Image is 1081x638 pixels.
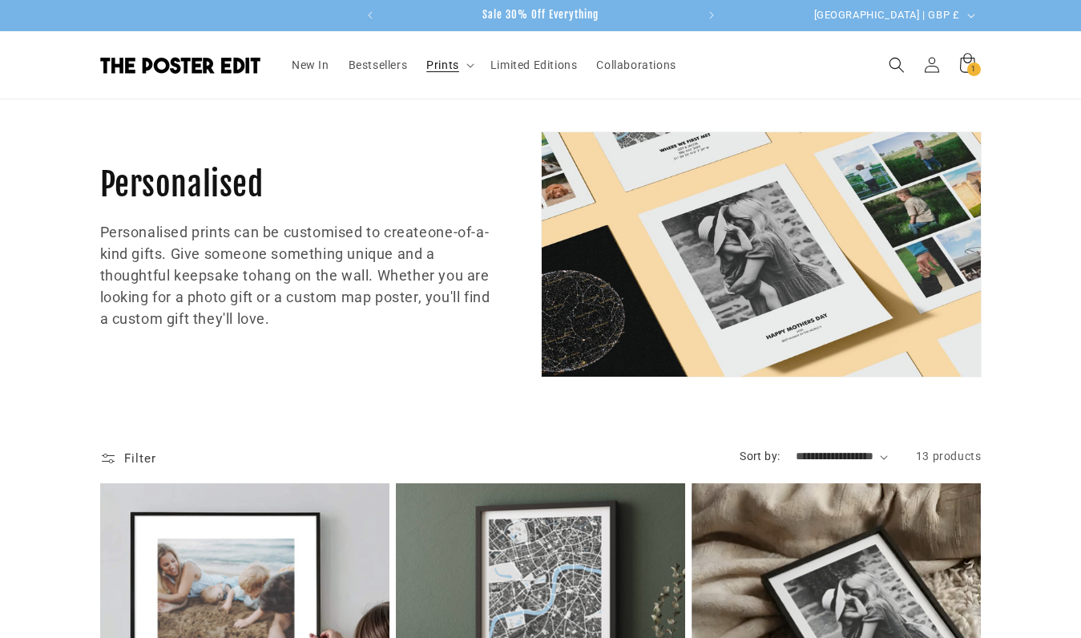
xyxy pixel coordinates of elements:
[542,132,981,377] img: Personalised
[100,224,490,327] span: one-of-a-kind gifts. Give someone something unique and a thoughtful keepsake to hang on the wall....
[349,58,408,72] span: Bestsellers
[971,63,976,76] span: 1
[426,58,459,72] span: Prints
[417,48,481,82] summary: Prints
[339,48,417,82] a: Bestsellers
[587,48,685,82] a: Collaborations
[292,58,329,72] span: New In
[740,450,780,462] label: Sort by:
[94,50,266,79] a: The Poster Edit
[596,58,676,72] span: Collaborations
[100,164,501,205] h1: Personalised
[282,48,339,82] a: New In
[100,57,260,74] img: The Poster Edit
[879,47,914,83] summary: Search
[490,58,578,72] span: Limited Editions
[814,7,960,23] span: [GEOGRAPHIC_DATA] | GBP £
[124,451,156,466] span: Filter
[482,8,599,21] span: Sale 30% Off Everything
[481,48,587,82] a: Limited Editions
[100,221,501,329] p: Personalised prints can be customised to create
[916,450,982,462] span: 13 products
[100,446,156,470] summary: Filter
